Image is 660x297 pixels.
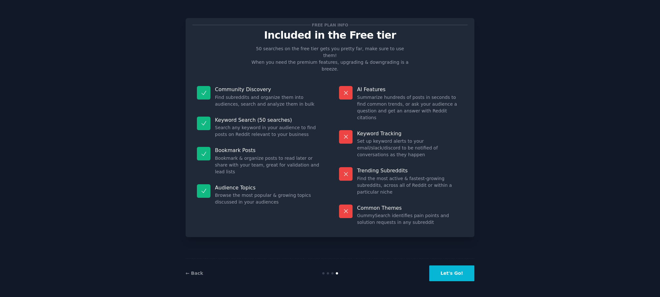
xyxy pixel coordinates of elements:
[357,175,463,196] dd: Find the most active & fastest-growing subreddits, across all of Reddit or within a particular niche
[215,155,321,175] dd: Bookmark & organize posts to read later or share with your team, great for validation and lead lists
[192,30,468,41] p: Included in the Free tier
[357,212,463,226] dd: GummySearch identifies pain points and solution requests in any subreddit
[186,271,203,276] a: ← Back
[215,192,321,206] dd: Browse the most popular & growing topics discussed in your audiences
[357,86,463,93] p: AI Features
[215,94,321,108] dd: Find subreddits and organize them into audiences, search and analyze them in bulk
[215,147,321,154] p: Bookmark Posts
[429,265,474,281] button: Let's Go!
[215,124,321,138] dd: Search any keyword in your audience to find posts on Reddit relevant to your business
[311,22,349,28] span: Free plan info
[215,86,321,93] p: Community Discovery
[357,130,463,137] p: Keyword Tracking
[357,205,463,211] p: Common Themes
[215,184,321,191] p: Audience Topics
[357,167,463,174] p: Trending Subreddits
[357,138,463,158] dd: Set up keyword alerts to your email/slack/discord to be notified of conversations as they happen
[249,45,411,72] p: 50 searches on the free tier gets you pretty far, make sure to use them! When you need the premiu...
[215,117,321,123] p: Keyword Search (50 searches)
[357,94,463,121] dd: Summarize hundreds of posts in seconds to find common trends, or ask your audience a question and...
